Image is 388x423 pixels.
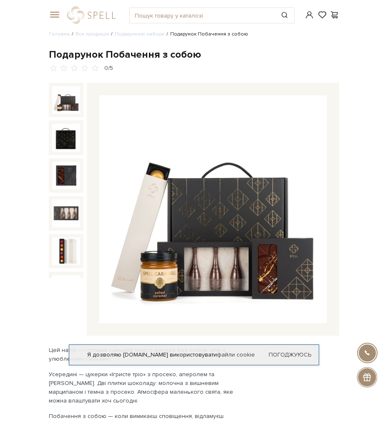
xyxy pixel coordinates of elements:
div: Подарунок Побачення з собою [49,48,339,61]
p: Цей набір — готовий сценарій тихого вечора без планів, але з улюбленими смаками. [49,346,244,363]
div: 0/5 [104,64,113,72]
div: Я дозволяю [DOMAIN_NAME] використовувати [69,351,319,359]
li: Подарунок Побачення з собою [164,31,248,38]
img: Подарунок Побачення з собою [52,275,80,303]
img: Подарунок Побачення з собою [99,95,327,323]
button: Пошук товару у каталозі [275,8,294,23]
a: Вся продукція [76,31,109,37]
a: Головна [49,31,70,37]
a: Погоджуюсь [269,351,311,359]
img: Подарунок Побачення з собою [52,237,80,265]
input: Пошук товару у каталозі [130,8,275,23]
a: Подарункові набори [115,31,164,37]
a: logo [67,7,119,24]
img: Подарунок Побачення з собою [52,199,80,227]
p: Усередині — цукерки «Ігристе тріо» з просеко, аперолем та [PERSON_NAME]. Дві плитки шоколаду: мол... [49,370,244,405]
a: файли cookie [217,351,255,358]
img: Подарунок Побачення з собою [52,124,80,152]
img: Подарунок Побачення з собою [52,86,80,114]
img: Подарунок Побачення з собою [52,162,80,190]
